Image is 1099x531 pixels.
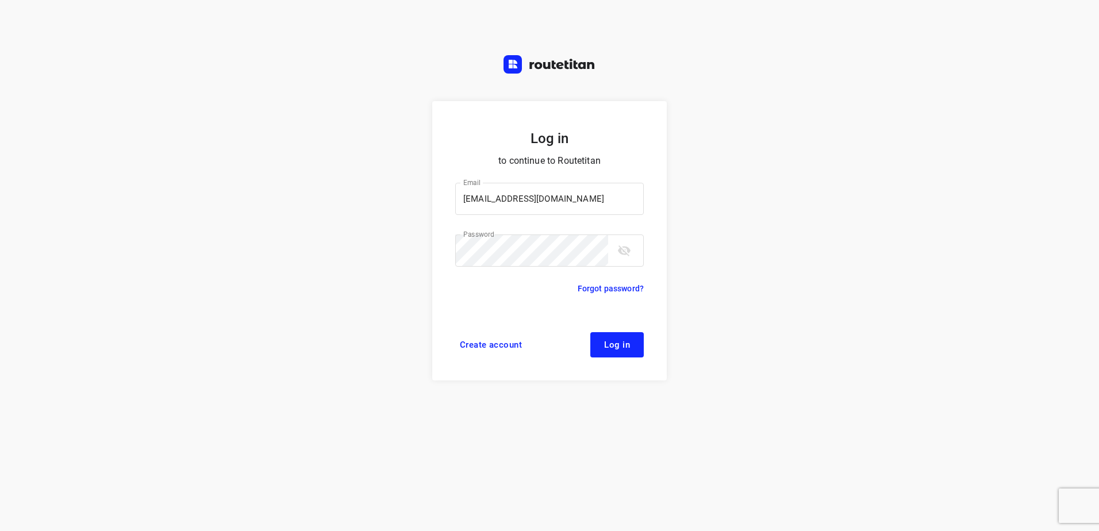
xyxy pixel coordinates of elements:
[504,55,595,76] a: Routetitan
[590,332,644,357] button: Log in
[460,340,522,349] span: Create account
[455,129,644,148] h5: Log in
[604,340,630,349] span: Log in
[455,332,527,357] a: Create account
[613,239,636,262] button: toggle password visibility
[578,282,644,295] a: Forgot password?
[504,55,595,74] img: Routetitan
[455,153,644,169] p: to continue to Routetitan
